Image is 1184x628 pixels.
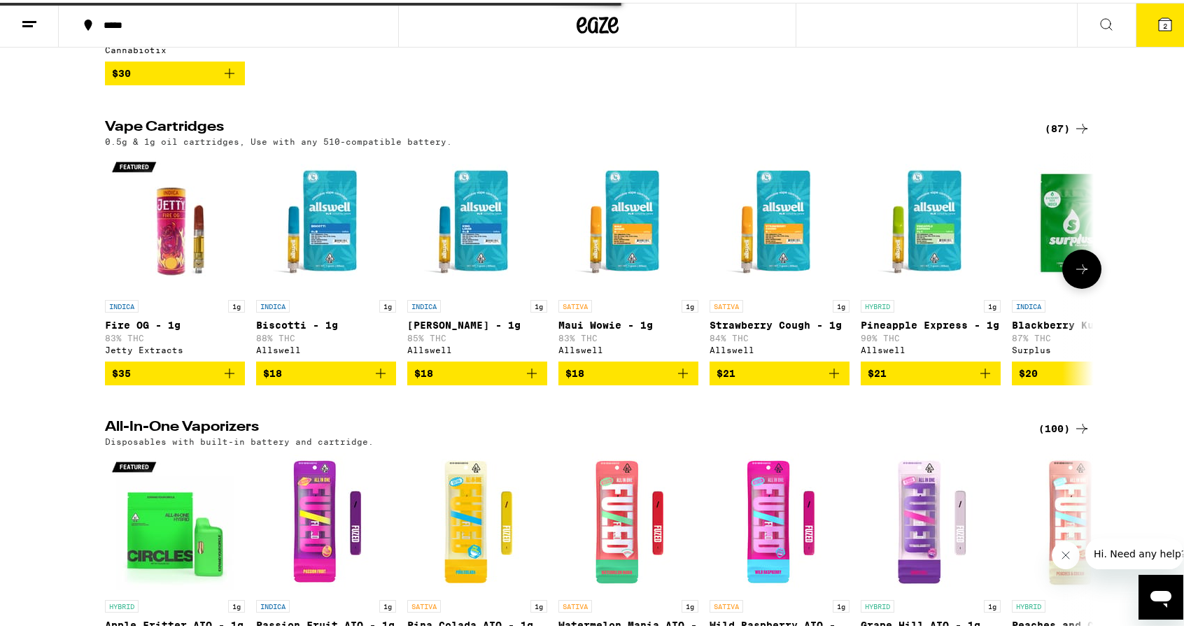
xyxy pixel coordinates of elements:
span: $18 [414,365,433,376]
p: Apple Fritter AIO - 1g [105,617,245,628]
img: Surplus - Blackberry Kush - 1g [1012,150,1152,290]
a: Open page for Fire OG - 1g from Jetty Extracts [105,150,245,359]
p: Pineapple Express - 1g [861,317,1001,328]
p: INDICA [105,297,139,310]
button: Add to bag [1012,359,1152,383]
div: Jetty Extracts [105,343,245,352]
p: Maui Wowie - 1g [558,317,698,328]
span: $30 [112,65,131,76]
img: Allswell - King Louis XIII - 1g [407,150,547,290]
p: HYBRID [105,597,139,610]
div: Cannabiotix [105,43,245,52]
div: Allswell [710,343,850,352]
a: Open page for Biscotti - 1g from Allswell [256,150,396,359]
p: 1g [379,297,396,310]
p: 1g [984,297,1001,310]
p: 90% THC [861,331,1001,340]
img: Allswell - Biscotti - 1g [256,150,396,290]
p: 1g [682,297,698,310]
button: Add to bag [256,359,396,383]
p: INDICA [1012,297,1045,310]
p: Grape Hill AIO - 1g [861,617,1001,628]
span: $21 [868,365,887,376]
p: Disposables with built-in battery and cartridge. [105,434,374,443]
h2: All-In-One Vaporizers [105,418,1022,434]
span: $18 [565,365,584,376]
img: Fuzed - Peaches and Cream AIO - 1g [1012,450,1152,590]
p: HYBRID [861,597,894,610]
div: Allswell [256,343,396,352]
img: Jetty Extracts - Fire OG - 1g [105,150,245,290]
p: Passion Fruit AIO - 1g [256,617,396,628]
div: Surplus [1012,343,1152,352]
p: Pina Colada AIO - 1g [407,617,547,628]
span: $35 [112,365,131,376]
div: Allswell [558,343,698,352]
span: Hi. Need any help? [8,10,101,21]
a: (100) [1038,418,1090,434]
span: $18 [263,365,282,376]
p: 83% THC [105,331,245,340]
iframe: Message from company [1085,536,1183,566]
button: Add to bag [105,59,245,83]
div: Allswell [861,343,1001,352]
p: Strawberry Cough - 1g [710,317,850,328]
p: SATIVA [558,297,592,310]
a: Open page for Pineapple Express - 1g from Allswell [861,150,1001,359]
img: Fuzed - Watermelon Mania AIO - 1g [558,450,698,590]
button: Add to bag [861,359,1001,383]
p: 1g [228,297,245,310]
p: 1g [379,597,396,610]
div: Allswell [407,343,547,352]
p: INDICA [256,297,290,310]
img: Fuzed - Wild Raspberry AIO - 1g [710,450,850,590]
p: 1g [530,297,547,310]
img: Circles Base Camp - Apple Fritter AIO - 1g [105,450,245,590]
p: 0.5g & 1g oil cartridges, Use with any 510-compatible battery. [105,134,452,143]
button: Add to bag [105,359,245,383]
p: SATIVA [558,597,592,610]
p: HYBRID [861,297,894,310]
p: 84% THC [710,331,850,340]
p: 83% THC [558,331,698,340]
p: 85% THC [407,331,547,340]
p: 1g [833,297,850,310]
p: INDICA [256,597,290,610]
p: 87% THC [1012,331,1152,340]
img: Fuzed - Grape Hill AIO - 1g [861,450,1001,590]
iframe: Button to launch messaging window [1139,572,1183,617]
p: SATIVA [710,297,743,310]
a: (87) [1045,117,1090,134]
img: Allswell - Pineapple Express - 1g [861,150,1001,290]
span: $21 [717,365,735,376]
p: 1g [228,597,245,610]
p: 1g [984,597,1001,610]
p: SATIVA [710,597,743,610]
a: Open page for Maui Wowie - 1g from Allswell [558,150,698,359]
img: Fuzed - Passion Fruit AIO - 1g [256,450,396,590]
p: [PERSON_NAME] - 1g [407,317,547,328]
p: HYBRID [1012,597,1045,610]
span: $20 [1019,365,1038,376]
img: Allswell - Maui Wowie - 1g [558,150,698,290]
p: INDICA [407,297,441,310]
p: 1g [530,597,547,610]
a: Open page for King Louis XIII - 1g from Allswell [407,150,547,359]
p: 88% THC [256,331,396,340]
button: Add to bag [710,359,850,383]
p: Blackberry Kush - 1g [1012,317,1152,328]
a: Open page for Strawberry Cough - 1g from Allswell [710,150,850,359]
button: Add to bag [407,359,547,383]
p: Biscotti - 1g [256,317,396,328]
h2: Vape Cartridges [105,117,1022,134]
img: Allswell - Strawberry Cough - 1g [710,150,850,290]
button: Add to bag [558,359,698,383]
img: Fuzed - Pina Colada AIO - 1g [407,450,547,590]
a: Open page for Blackberry Kush - 1g from Surplus [1012,150,1152,359]
span: 2 [1163,19,1167,27]
p: SATIVA [407,597,441,610]
p: 1g [833,597,850,610]
p: 1g [682,597,698,610]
